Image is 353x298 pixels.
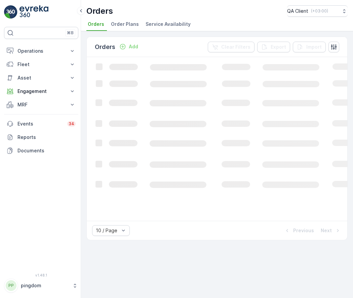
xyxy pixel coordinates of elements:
button: Clear Filters [208,42,254,52]
button: Fleet [4,58,78,71]
p: ⌘B [67,30,74,36]
p: 34 [69,121,74,127]
span: v 1.48.1 [4,273,78,277]
button: Operations [4,44,78,58]
p: Export [271,44,286,50]
a: Events34 [4,117,78,131]
button: Export [257,42,290,52]
p: Previous [293,227,314,234]
p: Import [306,44,322,50]
img: logo [4,5,17,19]
p: Fleet [17,61,65,68]
p: Events [17,120,63,127]
p: ( +03:00 ) [311,8,328,14]
button: QA Client(+03:00) [287,5,348,17]
button: Previous [283,227,315,235]
p: QA Client [287,8,308,14]
button: Next [320,227,342,235]
p: pingdom [21,282,69,289]
p: Reports [17,134,76,141]
p: Next [321,227,332,234]
button: MRF [4,98,78,111]
p: Clear Filters [221,44,250,50]
span: Orders [88,21,104,28]
p: Orders [86,6,113,16]
button: Asset [4,71,78,85]
button: Import [293,42,326,52]
span: Service Availability [146,21,191,28]
p: Asset [17,74,65,81]
span: Order Plans [111,21,139,28]
p: Orders [95,42,115,52]
p: MRF [17,101,65,108]
p: Add [129,43,138,50]
div: PP [6,280,16,291]
button: PPpingdom [4,279,78,293]
a: Documents [4,144,78,157]
p: Documents [17,147,76,154]
p: Engagement [17,88,65,95]
img: logo_light-DOdMpM7g.png [19,5,48,19]
button: Engagement [4,85,78,98]
p: Operations [17,48,65,54]
button: Add [117,43,141,51]
a: Reports [4,131,78,144]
